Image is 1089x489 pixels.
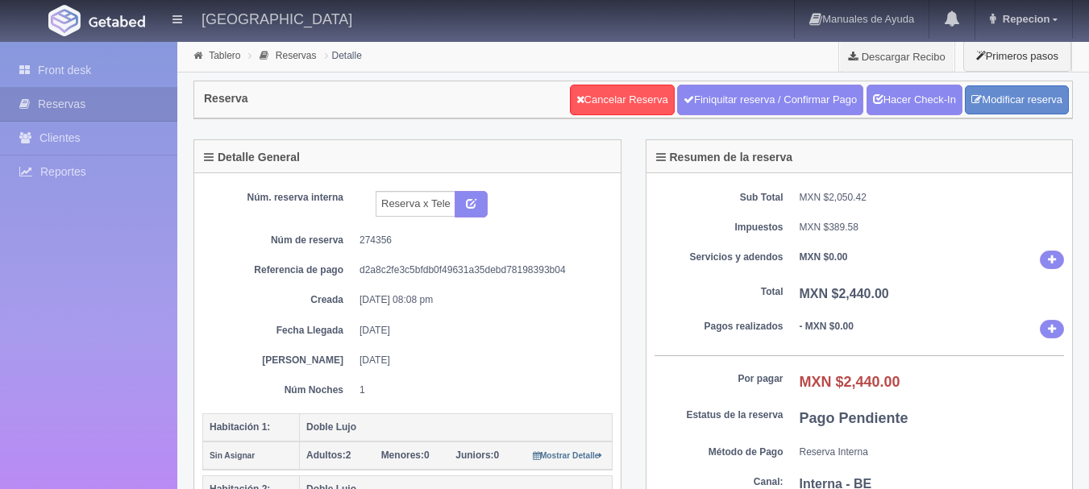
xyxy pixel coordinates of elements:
[214,354,343,367] dt: [PERSON_NAME]
[867,85,962,115] a: Hacer Check-In
[800,374,900,390] b: MXN $2,440.00
[800,191,1065,205] dd: MXN $2,050.42
[800,221,1065,234] dd: MXN $389.58
[533,450,603,461] a: Mostrar Detalle
[655,475,783,489] dt: Canal:
[533,451,603,460] small: Mostrar Detalle
[999,13,1050,25] span: Repecion
[360,263,601,277] dd: d2a8c2fe3c5bfdb0f49631a35debd78198393b04
[655,285,783,299] dt: Total
[321,48,366,63] li: Detalle
[360,234,601,247] dd: 274356
[381,450,430,461] span: 0
[381,450,424,461] strong: Menores:
[963,40,1071,72] button: Primeros pasos
[306,450,346,461] strong: Adultos:
[455,450,493,461] strong: Juniors:
[655,221,783,234] dt: Impuestos
[214,263,343,277] dt: Referencia de pago
[214,191,343,205] dt: Núm. reserva interna
[360,324,601,338] dd: [DATE]
[655,191,783,205] dt: Sub Total
[214,234,343,247] dt: Núm de reserva
[89,15,145,27] img: Getabed
[276,50,317,61] a: Reservas
[800,445,1065,459] dd: Reserva Interna
[202,8,352,28] h4: [GEOGRAPHIC_DATA]
[209,50,240,61] a: Tablero
[800,251,848,263] b: MXN $0.00
[210,421,270,433] b: Habitación 1:
[655,320,783,334] dt: Pagos realizados
[204,93,248,105] h4: Reserva
[839,40,954,73] a: Descargar Recibo
[300,413,613,441] th: Doble Lujo
[800,321,854,332] b: - MXN $0.00
[965,85,1069,115] a: Modificar reserva
[48,5,81,36] img: Getabed
[655,251,783,264] dt: Servicios y adendos
[214,324,343,338] dt: Fecha Llegada
[360,293,601,307] dd: [DATE] 08:08 pm
[210,451,255,460] small: Sin Asignar
[800,410,908,426] b: Pago Pendiente
[655,408,783,422] dt: Estatus de la reserva
[214,293,343,307] dt: Creada
[455,450,499,461] span: 0
[655,372,783,386] dt: Por pagar
[800,287,889,300] b: MXN $2,440.00
[655,445,783,459] dt: Método de Pago
[360,383,601,397] dd: 1
[360,354,601,367] dd: [DATE]
[656,151,793,164] h4: Resumen de la reserva
[204,151,300,164] h4: Detalle General
[214,383,343,397] dt: Núm Noches
[677,85,863,115] a: Finiquitar reserva / Confirmar Pago
[570,85,675,115] a: Cancelar Reserva
[306,450,351,461] span: 2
